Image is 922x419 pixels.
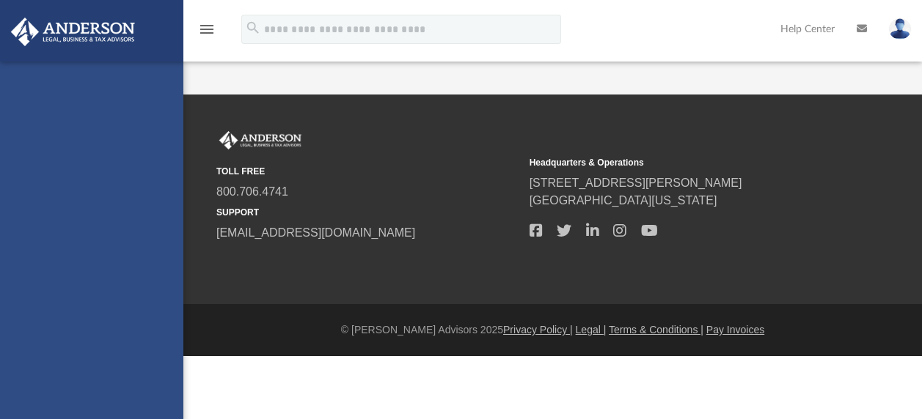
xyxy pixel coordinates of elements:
small: TOLL FREE [216,165,519,178]
img: User Pic [889,18,911,40]
a: 800.706.4741 [216,185,288,198]
a: menu [198,28,216,38]
a: Legal | [576,324,607,335]
i: menu [198,21,216,38]
small: SUPPORT [216,206,519,219]
i: search [245,20,261,36]
img: Anderson Advisors Platinum Portal [7,18,139,46]
a: [GEOGRAPHIC_DATA][US_STATE] [530,194,717,207]
a: [EMAIL_ADDRESS][DOMAIN_NAME] [216,226,415,239]
img: Anderson Advisors Platinum Portal [216,131,304,150]
small: Headquarters & Operations [530,156,833,169]
a: Privacy Policy | [503,324,573,335]
div: © [PERSON_NAME] Advisors 2025 [183,322,922,338]
a: Terms & Conditions | [609,324,703,335]
a: Pay Invoices [706,324,764,335]
a: [STREET_ADDRESS][PERSON_NAME] [530,177,742,189]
